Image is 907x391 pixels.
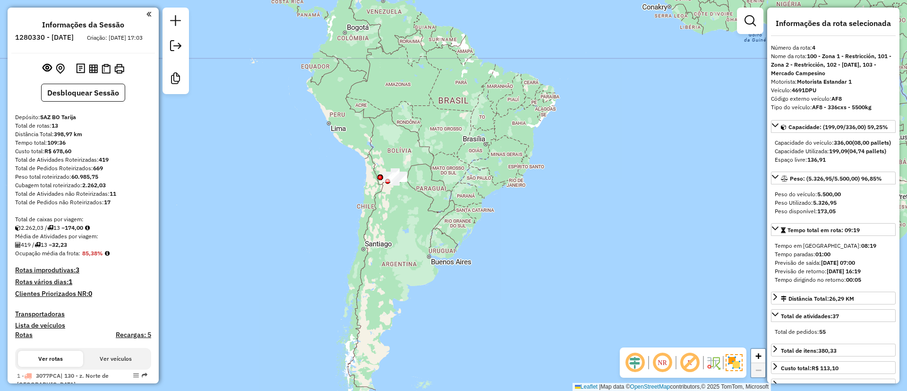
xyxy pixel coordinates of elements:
[15,122,151,130] div: Total de rotas:
[15,147,151,156] div: Custo total:
[775,156,892,164] div: Espaço livre:
[852,139,891,146] strong: (08,00 pallets)
[771,238,896,288] div: Tempo total em rota: 09:19
[817,191,841,198] strong: 5.500,00
[829,148,847,155] strong: 199,09
[166,69,185,90] a: Criar modelo
[85,225,90,231] i: Meta Caixas/viagem: 169,80 Diferença: 4,20
[771,52,896,78] div: Nome da rota:
[781,347,837,355] div: Total de itens:
[15,181,151,190] div: Cubagem total roteirizado:
[34,242,41,248] i: Total de rotas
[827,268,861,275] strong: [DATE] 16:19
[771,135,896,168] div: Capacidade: (199,09/336,00) 59,25%
[755,350,762,362] span: +
[829,295,854,302] span: 26,29 KM
[15,321,151,330] h4: Lista de veículos
[847,148,886,155] strong: (04,74 pallets)
[99,156,109,163] strong: 419
[797,78,852,85] strong: Motorista Estandar 1
[771,43,896,52] div: Número da rota:
[15,198,151,207] div: Total de Pedidos não Roteirizados:
[818,347,837,354] strong: 380,33
[42,20,124,29] h4: Informações da Sessão
[771,344,896,356] a: Total de itens:380,33
[40,113,76,121] strong: SAZ BO Tarija
[812,44,815,51] strong: 4
[17,372,109,388] span: | 130 - z. Norte de [GEOGRAPHIC_DATA]
[47,225,53,231] i: Total de rotas
[389,171,402,183] img: SAZ BO Tarija
[771,223,896,236] a: Tempo total em rota: 09:19
[790,175,882,182] span: Peso: (5.326,95/5.500,00) 96,85%
[834,139,852,146] strong: 336,00
[15,215,151,224] div: Total de caixas por viagem:
[15,190,151,198] div: Total de Atividades não Roteirizadas:
[781,364,839,373] div: Custo total:
[44,148,71,155] strong: R$ 678,60
[15,232,151,241] div: Média de Atividades por viagem:
[624,351,646,374] span: Ocultar deslocamento
[15,331,33,339] a: Rotas
[87,62,100,75] button: Visualizar relatório de Roteirização
[575,383,598,390] a: Leaflet
[15,278,151,286] h4: Rotas vários dias:
[821,259,855,266] strong: [DATE] 07:00
[15,266,151,274] h4: Rotas improdutivas:
[15,130,151,139] div: Distância Total:
[775,276,892,284] div: Tempo dirigindo no retorno:
[775,147,892,156] div: Capacidade Utilizada:
[771,361,896,374] a: Custo total:R$ 113,10
[100,62,112,76] button: Visualizar Romaneio
[771,78,896,86] div: Motorista:
[775,328,892,336] div: Total de pedidos:
[15,33,74,42] h6: 1280330 - [DATE]
[88,289,92,298] strong: 0
[15,156,151,164] div: Total de Atividades Roteirizadas:
[815,251,830,258] strong: 01:00
[678,351,701,374] span: Exibir rótulo
[831,95,842,102] strong: AF8
[771,120,896,133] a: Capacidade: (199,09/336,00) 59,25%
[775,259,892,267] div: Previsão de saída:
[706,355,721,370] img: Fluxo de ruas
[832,313,839,320] strong: 37
[775,250,892,259] div: Tempo paradas:
[771,19,896,28] h4: Informações da rota selecionada
[807,156,826,163] strong: 136,91
[726,354,743,371] img: Exibir/Ocultar setores
[771,172,896,184] a: Peso: (5.326,95/5.500,00) 96,85%
[93,165,103,172] strong: 669
[781,295,854,303] div: Distância Total:
[41,84,125,102] button: Desbloquear Sessão
[817,208,836,215] strong: 173,05
[82,250,103,257] strong: 85,38%
[112,62,126,76] button: Imprimir Rotas
[781,313,839,320] span: Total de atividades:
[65,224,83,231] strong: 174,00
[82,182,106,189] strong: 2.262,03
[166,36,185,58] a: Exportar sessão
[142,373,147,378] em: Rota exportada
[36,372,60,379] span: 3077PCA
[775,199,892,207] div: Peso Utilizado:
[15,250,80,257] span: Ocupação média da frota:
[630,383,670,390] a: OpenStreetMap
[15,290,151,298] h4: Clientes Priorizados NR:
[599,383,600,390] span: |
[116,331,151,339] h4: Recargas: 5
[104,199,111,206] strong: 17
[771,186,896,219] div: Peso: (5.326,95/5.500,00) 96,85%
[47,139,66,146] strong: 109:36
[775,207,892,216] div: Peso disponível:
[755,364,762,376] span: −
[771,324,896,340] div: Total de atividades:37
[54,130,82,138] strong: 398,97 km
[792,87,816,94] strong: 4691DPU
[15,225,21,231] i: Cubagem total roteirizado
[741,11,760,30] a: Exibir filtros
[751,363,765,377] a: Zoom out
[83,351,148,367] button: Ver veículos
[15,173,151,181] div: Peso total roteirizado:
